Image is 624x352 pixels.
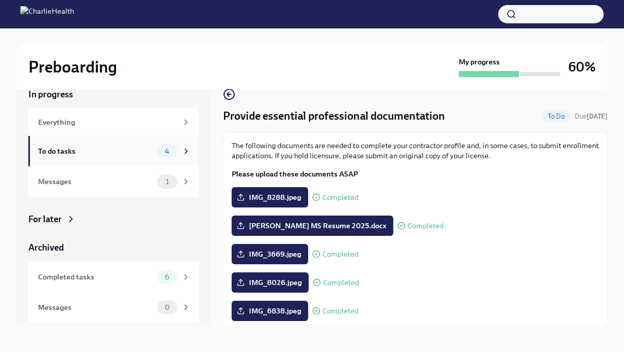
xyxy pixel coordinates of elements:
label: IMG_6838.jpeg [232,301,308,321]
a: For later [28,213,199,225]
h4: Provide essential professional documentation [223,109,445,124]
strong: [DATE] [586,113,608,120]
label: [PERSON_NAME] MS Resume 2025.docx [232,216,393,236]
span: 6 [159,273,175,281]
div: For later [28,213,62,225]
span: IMG_6838.jpeg [239,306,301,316]
img: CharlieHealth [20,6,74,22]
div: Messages [38,302,153,313]
span: 0 [159,304,176,311]
a: To do tasks4 [28,136,199,166]
span: IMG_8026.jpeg [239,277,302,288]
span: Completed [408,222,444,230]
a: Messages0 [28,292,199,323]
a: In progress [28,88,199,100]
label: IMG_8288.jpeg [232,187,308,207]
a: Archived [28,241,199,254]
span: To Do [542,113,571,120]
h3: 60% [568,58,596,76]
h2: Preboarding [28,57,117,77]
span: IMG_3669.jpeg [239,249,301,259]
strong: My progress [459,57,500,67]
span: Completed [322,194,358,201]
span: Completed [323,279,359,287]
div: To do tasks [38,146,153,157]
span: 4 [159,148,175,155]
span: 1 [160,178,175,186]
div: Messages [38,176,153,187]
a: Completed tasks6 [28,262,199,292]
span: Completed [322,251,358,258]
a: Messages1 [28,166,199,197]
span: Completed [322,307,358,315]
a: Everything [28,109,199,136]
div: Everything [38,117,177,128]
span: IMG_8288.jpeg [239,192,301,202]
strong: Please upload these documents ASAP [232,169,358,179]
label: IMG_8026.jpeg [232,272,309,293]
div: Completed tasks [38,271,153,283]
p: The following documents are needed to complete your contractor profile and, in some cases, to sub... [232,140,599,161]
label: IMG_3669.jpeg [232,244,308,264]
span: Due [575,113,608,120]
span: October 6th, 2025 09:00 [575,112,608,121]
span: [PERSON_NAME] MS Resume 2025.docx [239,221,386,231]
